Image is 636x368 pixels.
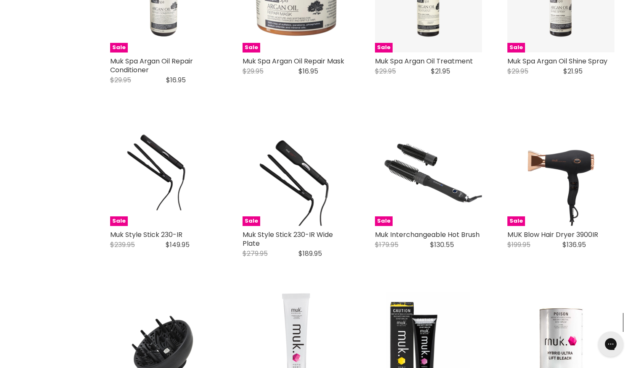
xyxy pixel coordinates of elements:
a: Muk Spa Argan Oil Repair Conditioner [110,56,193,75]
span: Sale [110,43,128,53]
span: Sale [243,216,260,226]
iframe: Gorgias live chat messenger [594,329,628,360]
span: $16.95 [166,75,186,85]
span: $149.95 [166,240,190,250]
span: Sale [375,43,393,53]
span: $239.95 [110,240,135,250]
a: Muk Interchangeable Hot Brush Sale [375,119,482,226]
a: Muk Style Stick 230-IR [110,230,182,239]
span: $29.95 [110,75,131,85]
span: Sale [375,216,393,226]
span: $189.95 [298,249,322,258]
span: $29.95 [507,66,528,76]
a: Muk Spa Argan Oil Treatment [375,56,473,66]
span: $29.95 [375,66,396,76]
span: $179.95 [375,240,398,250]
span: $21.95 [431,66,450,76]
img: Muk Interchangeable Hot Brush [375,119,482,226]
img: Muk Style Stick 230-IR [110,119,217,226]
img: MUK Blow Hair Dryer 3900IR [507,119,615,226]
a: Muk Style Stick 230-IR Wide Plate [243,230,333,248]
span: $136.95 [562,240,586,250]
a: Muk Style Stick 230-IR Wide Plate Sale [243,119,350,226]
span: $130.55 [430,240,454,250]
span: $21.95 [563,66,583,76]
span: $29.95 [243,66,264,76]
a: MUK Blow Hair Dryer 3900IR [507,230,598,239]
a: Muk Spa Argan Oil Repair Mask [243,56,344,66]
span: Sale [507,43,525,53]
span: Sale [243,43,260,53]
a: Muk Spa Argan Oil Shine Spray [507,56,607,66]
span: Sale [110,216,128,226]
a: MUK Blow Hair Dryer 3900IR MUK Blow Hair Dryer 3900IR Sale [507,119,615,226]
span: $16.95 [298,66,318,76]
a: Muk Interchangeable Hot Brush [375,230,480,239]
span: $199.95 [507,240,530,250]
a: Muk Style Stick 230-IR Sale [110,119,217,226]
span: $279.95 [243,249,268,258]
img: Muk Style Stick 230-IR Wide Plate [243,119,350,226]
span: Sale [507,216,525,226]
